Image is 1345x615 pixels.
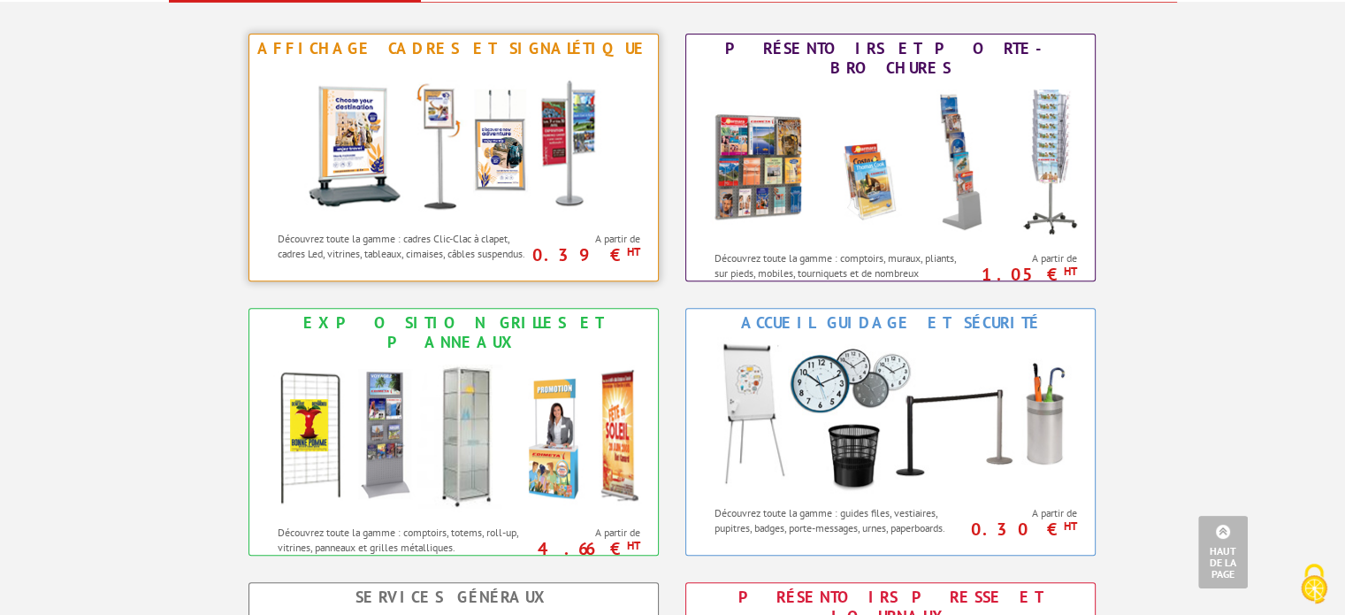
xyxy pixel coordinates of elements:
span: A partir de [972,506,1077,520]
a: Accueil Guidage et Sécurité Accueil Guidage et Sécurité Découvrez toute la gamme : guides files, ... [685,308,1096,556]
a: Exposition Grilles et Panneaux Exposition Grilles et Panneaux Découvrez toute la gamme : comptoir... [248,308,659,556]
img: Affichage Cadres et Signalétique [290,63,617,222]
p: 0.39 € [526,250,640,260]
div: Exposition Grilles et Panneaux [254,313,653,352]
button: Cookies (fenêtre modale) [1283,555,1345,615]
a: Haut de la page [1198,516,1248,588]
sup: HT [626,244,639,259]
img: Exposition Grilles et Panneaux [259,357,648,516]
span: A partir de [535,232,640,246]
p: 1.05 € [963,269,1077,280]
div: Services Généraux [254,588,653,607]
sup: HT [1063,264,1076,279]
a: Présentoirs et Porte-brochures Présentoirs et Porte-brochures Découvrez toute la gamme : comptoir... [685,34,1096,281]
p: 4.66 € [526,543,640,554]
p: Découvrez toute la gamme : comptoirs, totems, roll-up, vitrines, panneaux et grilles métalliques. [278,525,530,555]
span: A partir de [972,251,1077,265]
p: Découvrez toute la gamme : cadres Clic-Clac à clapet, cadres Led, vitrines, tableaux, cimaises, c... [278,231,530,261]
img: Accueil Guidage et Sécurité [696,337,1085,496]
span: A partir de [535,526,640,540]
div: Présentoirs et Porte-brochures [691,39,1090,78]
a: Affichage Cadres et Signalétique Affichage Cadres et Signalétique Découvrez toute la gamme : cadr... [248,34,659,281]
div: Accueil Guidage et Sécurité [691,313,1090,333]
p: Découvrez toute la gamme : comptoirs, muraux, pliants, sur pieds, mobiles, tourniquets et de nomb... [715,250,967,296]
p: 0.30 € [963,524,1077,534]
div: Affichage Cadres et Signalétique [254,39,653,58]
sup: HT [626,538,639,553]
img: Présentoirs et Porte-brochures [696,82,1085,242]
sup: HT [1063,519,1076,534]
img: Cookies (fenêtre modale) [1292,562,1336,606]
p: Découvrez toute la gamme : guides files, vestiaires, pupitres, badges, porte-messages, urnes, pap... [715,505,967,535]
